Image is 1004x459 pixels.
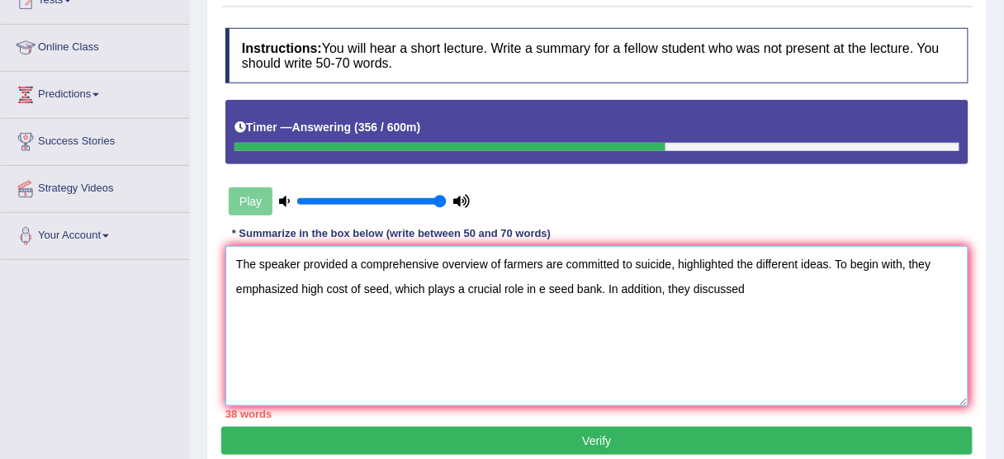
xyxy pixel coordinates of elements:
h5: Timer — [234,121,420,134]
div: 38 words [225,406,968,422]
b: Instructions: [242,41,322,55]
a: Online Class [1,25,189,66]
b: 356 / 600m [358,121,417,134]
b: Answering [292,121,352,134]
div: * Summarize in the box below (write between 50 and 70 words) [225,226,557,242]
a: Success Stories [1,119,189,160]
a: Your Account [1,213,189,254]
h4: You will hear a short lecture. Write a summary for a fellow student who was not present at the le... [225,28,968,83]
button: Verify [221,427,973,455]
b: ( [354,121,358,134]
b: ) [417,121,421,134]
a: Predictions [1,72,189,113]
a: Strategy Videos [1,166,189,207]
